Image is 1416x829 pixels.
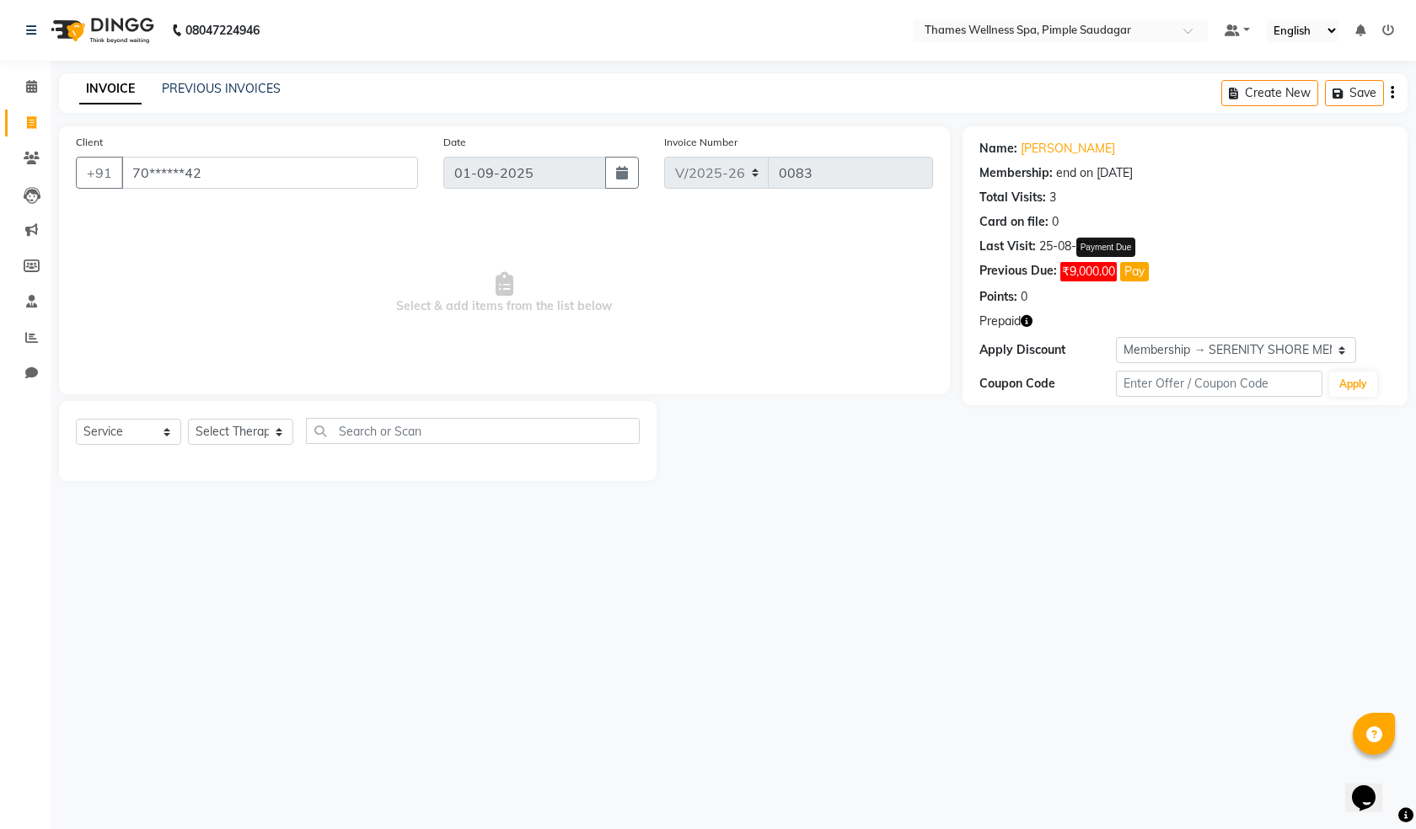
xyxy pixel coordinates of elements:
[76,157,123,189] button: +91
[979,288,1017,306] div: Points:
[443,135,466,150] label: Date
[979,140,1017,158] div: Name:
[1049,189,1056,206] div: 3
[1021,140,1115,158] a: [PERSON_NAME]
[1052,213,1059,231] div: 0
[43,7,158,54] img: logo
[306,418,640,444] input: Search or Scan
[979,262,1057,281] div: Previous Due:
[79,74,142,104] a: INVOICE
[1060,262,1117,281] span: ₹9,000.00
[1076,238,1136,257] div: Payment Due
[979,164,1053,182] div: Membership:
[979,313,1021,330] span: Prepaid
[76,135,103,150] label: Client
[1345,762,1399,812] iframe: chat widget
[1021,288,1027,306] div: 0
[1039,238,1103,255] div: 25-08-2025
[1056,164,1133,182] div: end on [DATE]
[979,341,1117,359] div: Apply Discount
[76,209,933,377] span: Select & add items from the list below
[979,213,1049,231] div: Card on file:
[121,157,418,189] input: Search by Name/Mobile/Email/Code
[664,135,737,150] label: Invoice Number
[185,7,260,54] b: 08047224946
[1329,372,1377,397] button: Apply
[1116,371,1322,397] input: Enter Offer / Coupon Code
[979,238,1036,255] div: Last Visit:
[1325,80,1384,106] button: Save
[979,189,1046,206] div: Total Visits:
[1221,80,1318,106] button: Create New
[979,375,1117,393] div: Coupon Code
[162,81,281,96] a: PREVIOUS INVOICES
[1120,262,1149,281] button: Pay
